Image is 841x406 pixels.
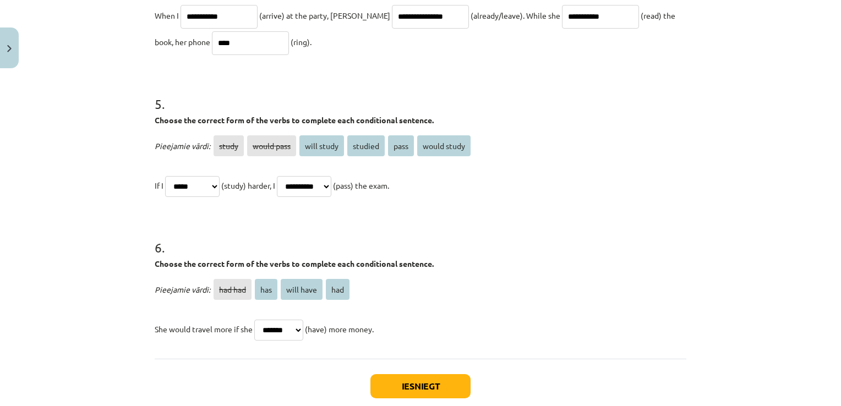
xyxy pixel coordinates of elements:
[388,135,414,156] span: pass
[155,141,210,151] span: Pieejamie vārdi:
[214,279,252,300] span: had had
[155,259,434,268] strong: Choose the correct form of the verbs to complete each conditional sentence.
[155,180,163,190] span: If I
[247,135,296,156] span: would pass
[155,221,686,255] h1: 6 .
[255,279,277,300] span: has
[471,10,560,20] span: (already/leave). While she
[155,284,210,294] span: Pieejamie vārdi:
[305,324,374,334] span: (have) more money.
[155,324,253,334] span: She would travel more if she
[214,135,244,156] span: study
[7,45,12,52] img: icon-close-lesson-0947bae3869378f0d4975bcd49f059093ad1ed9edebbc8119c70593378902aed.svg
[281,279,323,300] span: will have
[221,180,275,190] span: (study) harder, I
[347,135,385,156] span: studied
[417,135,471,156] span: would study
[333,180,389,190] span: (pass) the exam.
[291,37,312,47] span: (ring).
[326,279,349,300] span: had
[155,77,686,111] h1: 5 .
[259,10,390,20] span: (arrive) at the party, [PERSON_NAME]
[155,10,179,20] span: When I
[299,135,344,156] span: will study
[155,115,434,125] strong: Choose the correct form of the verbs to complete each conditional sentence.
[370,374,471,398] button: Iesniegt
